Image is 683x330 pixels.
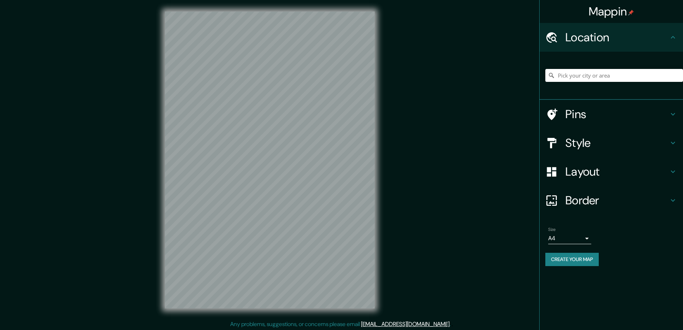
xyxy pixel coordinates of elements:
[565,164,669,179] h4: Layout
[545,69,683,82] input: Pick your city or area
[540,100,683,129] div: Pins
[452,320,453,329] div: .
[540,186,683,215] div: Border
[548,227,556,233] label: Size
[230,320,451,329] p: Any problems, suggestions, or concerns please email .
[548,233,591,244] div: A4
[540,129,683,157] div: Style
[628,10,634,15] img: pin-icon.png
[540,23,683,52] div: Location
[565,30,669,45] h4: Location
[165,11,375,308] canvas: Map
[540,157,683,186] div: Layout
[361,320,450,328] a: [EMAIL_ADDRESS][DOMAIN_NAME]
[451,320,452,329] div: .
[619,302,675,322] iframe: Help widget launcher
[565,107,669,121] h4: Pins
[565,136,669,150] h4: Style
[565,193,669,208] h4: Border
[589,4,634,19] h4: Mappin
[545,253,599,266] button: Create your map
